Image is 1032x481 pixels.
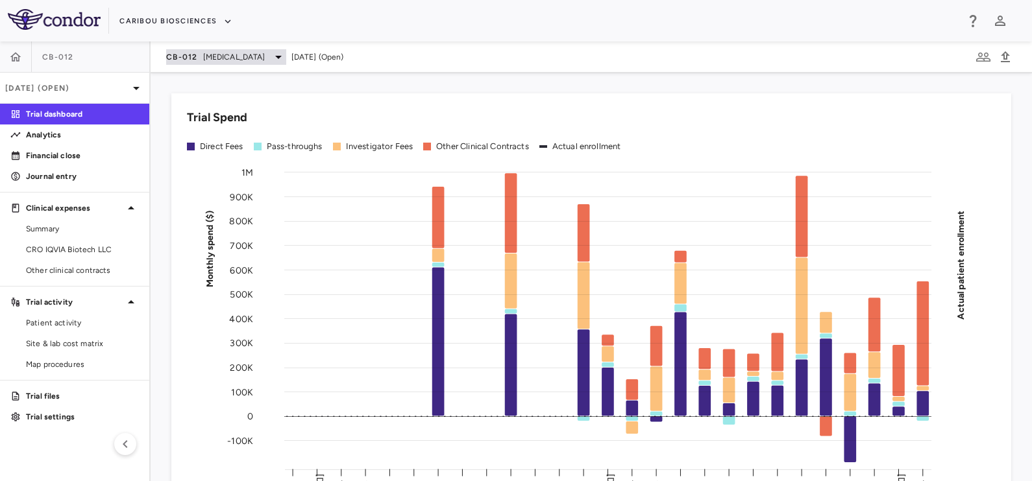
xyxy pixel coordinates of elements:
[203,51,265,63] span: [MEDICAL_DATA]
[230,264,253,276] tspan: 600K
[26,108,139,120] p: Trial dashboard
[26,202,123,214] p: Clinical expenses
[267,141,323,152] div: Pass-throughs
[166,52,198,62] span: CB-012
[26,264,139,276] span: Other clinical contracts
[8,9,101,30] img: logo-full-SnFGN8VE.png
[230,289,253,300] tspan: 500K
[231,386,253,397] tspan: 100K
[955,210,966,319] tspan: Actual patient enrollment
[26,170,139,182] p: Journal entry
[26,411,139,423] p: Trial settings
[204,210,215,287] tspan: Monthly spend ($)
[26,296,123,308] p: Trial activity
[230,191,253,202] tspan: 900K
[227,435,253,446] tspan: -100K
[247,411,253,422] tspan: 0
[26,223,139,235] span: Summary
[241,167,253,178] tspan: 1M
[26,129,139,141] p: Analytics
[26,358,139,370] span: Map procedures
[26,150,139,161] p: Financial close
[5,82,129,94] p: [DATE] (Open)
[229,313,253,324] tspan: 400K
[26,390,139,402] p: Trial files
[230,240,253,251] tspan: 700K
[42,52,74,62] span: CB-012
[26,338,139,349] span: Site & lab cost matrix
[552,141,621,152] div: Actual enrollment
[200,141,243,152] div: Direct Fees
[26,317,139,329] span: Patient activity
[291,51,344,63] span: [DATE] (Open)
[26,244,139,255] span: CRO IQVIA Biotech LLC
[436,141,529,152] div: Other Clinical Contracts
[187,109,247,126] h6: Trial Spend
[119,11,232,32] button: Caribou Biosciences
[346,141,413,152] div: Investigator Fees
[230,338,253,349] tspan: 300K
[229,216,253,227] tspan: 800K
[230,362,253,373] tspan: 200K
